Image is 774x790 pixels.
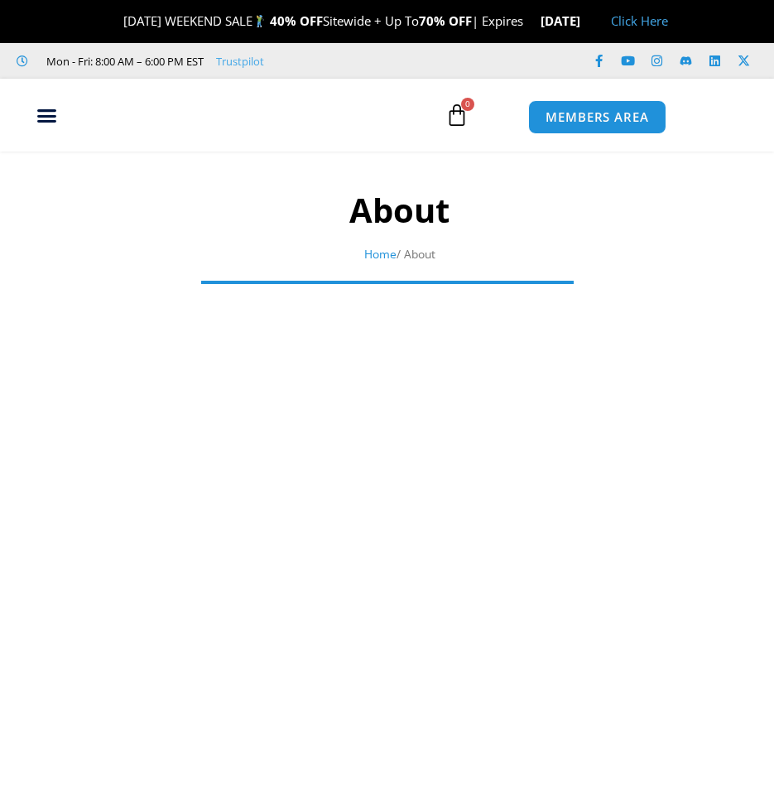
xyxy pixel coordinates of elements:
img: 🏌️‍♂️ [253,15,266,27]
span: MEMBERS AREA [546,111,649,123]
span: Mon - Fri: 8:00 AM – 6:00 PM EST [42,51,204,71]
a: Home [364,246,397,262]
img: LogoAI | Affordable Indicators – NinjaTrader [103,85,281,145]
a: 0 [421,91,493,139]
img: 🏭 [581,15,594,27]
strong: 40% OFF [270,12,323,29]
img: ⌛ [524,15,536,27]
span: 0 [461,98,474,111]
a: Trustpilot [216,51,264,71]
strong: [DATE] [541,12,594,29]
span: [DATE] WEEKEND SALE Sitewide + Up To | Expires [106,12,541,29]
strong: 70% OFF [419,12,472,29]
a: MEMBERS AREA [528,100,666,134]
img: 🎉 [110,15,123,27]
a: Click Here [611,12,668,29]
nav: Breadcrumb [25,243,774,265]
h1: About [25,187,774,234]
div: Menu Toggle [8,100,85,132]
